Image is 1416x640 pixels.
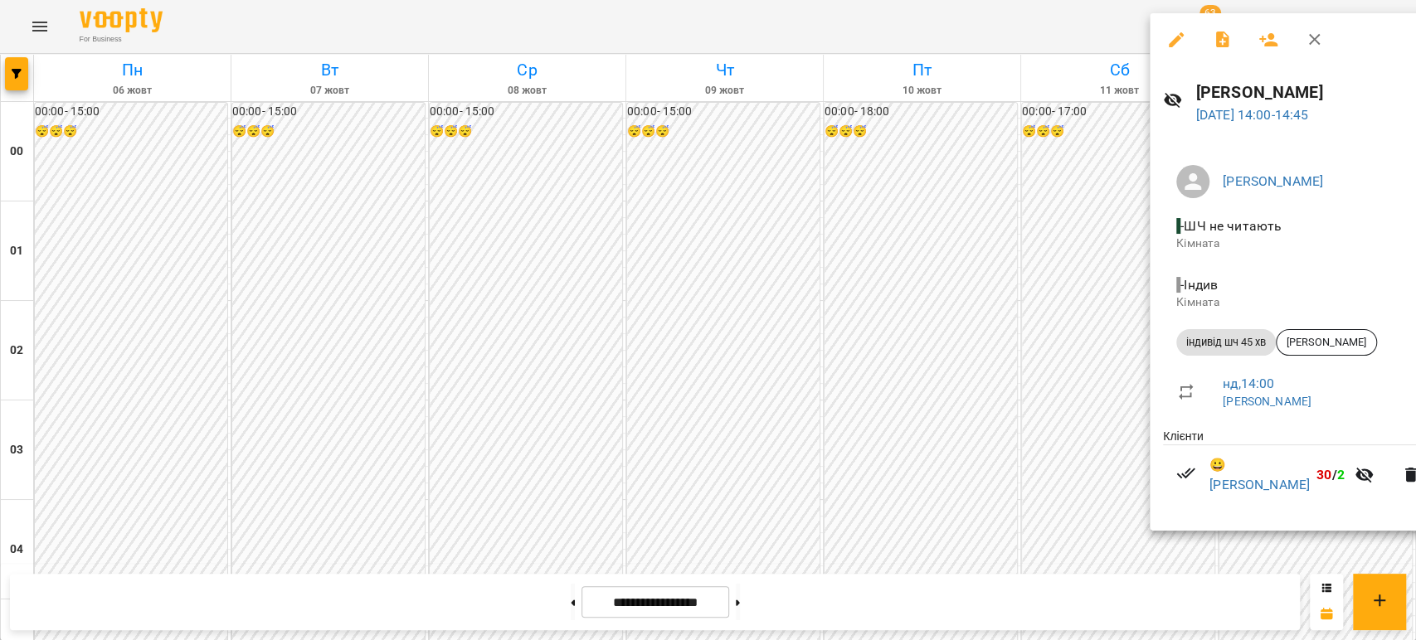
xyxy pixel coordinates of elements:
[1336,467,1344,482] span: 2
[1209,455,1310,494] a: 😀 [PERSON_NAME]
[1316,467,1345,482] b: /
[1223,173,1323,189] a: [PERSON_NAME]
[1316,467,1331,482] span: 30
[1223,395,1311,408] a: [PERSON_NAME]
[1176,277,1221,293] span: - Індив
[1176,335,1276,350] span: індивід шч 45 хв
[1276,329,1377,356] div: [PERSON_NAME]
[1176,218,1285,234] span: - ШЧ не читають
[1223,376,1274,391] a: нд , 14:00
[1176,463,1196,483] svg: Візит сплачено
[1196,107,1309,123] a: [DATE] 14:00-14:45
[1277,335,1376,350] span: [PERSON_NAME]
